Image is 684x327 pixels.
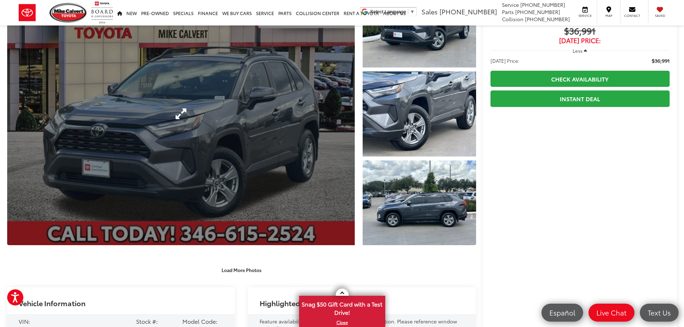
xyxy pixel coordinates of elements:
[217,263,266,276] button: Load More Photos
[577,13,593,18] span: Service
[439,7,497,16] span: [PHONE_NUMBER]
[361,159,477,246] img: 2025 Toyota RAV4 Hybrid XLE
[652,13,668,18] span: Saved
[136,317,158,325] span: Stock #:
[640,304,679,322] a: Text Us
[19,299,85,307] h2: Vehicle Information
[569,44,591,57] button: Less
[515,8,560,15] span: [PHONE_NUMBER]
[422,7,438,16] span: Sales
[410,9,415,14] span: ▼
[502,1,519,8] span: Service
[260,299,331,307] h2: Highlighted Features
[624,13,640,18] span: Contact
[363,160,476,246] a: Expand Photo 3
[490,57,519,64] span: [DATE] Price:
[520,1,565,8] span: [PHONE_NUMBER]
[593,308,630,317] span: Live Chat
[525,15,570,23] span: [PHONE_NUMBER]
[644,308,674,317] span: Text Us
[652,57,670,64] span: $36,991
[601,13,616,18] span: Map
[182,317,218,325] span: Model Code:
[502,8,514,15] span: Parts
[490,71,670,87] a: Check Availability
[19,317,30,325] span: VIN:
[490,90,670,107] a: Instant Deal
[490,37,670,44] span: [DATE] Price:
[502,15,524,23] span: Collision
[361,70,477,157] img: 2025 Toyota RAV4 Hybrid XLE
[546,308,579,317] span: Español
[541,304,583,322] a: Español
[588,304,634,322] a: Live Chat
[363,71,476,157] a: Expand Photo 2
[573,47,582,54] span: Less
[490,26,670,37] span: $36,991
[50,3,88,23] img: Mike Calvert Toyota
[300,296,385,318] span: Snag $50 Gift Card with a Test Drive!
